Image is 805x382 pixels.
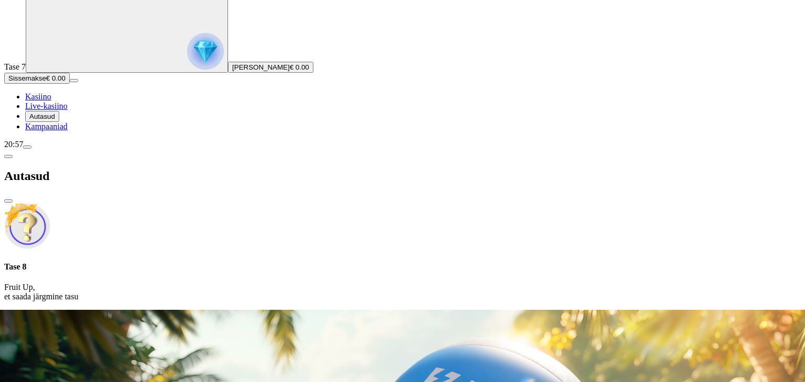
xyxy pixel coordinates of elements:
[25,102,68,110] span: Live-kasiino
[4,62,26,71] span: Tase 7
[228,62,313,73] button: [PERSON_NAME]€ 0.00
[4,203,50,249] img: Unlock reward icon
[4,283,801,301] p: Fruit Up, et saada järgmine tasu
[232,63,290,71] span: [PERSON_NAME]
[25,111,59,122] button: reward iconAutasud
[70,79,78,82] button: menu
[25,122,68,131] span: Kampaaniad
[8,74,46,82] span: Sissemakse
[25,92,51,101] span: Kasiino
[25,102,68,110] a: poker-chip iconLive-kasiino
[46,74,66,82] span: € 0.00
[4,262,801,272] h4: Tase 8
[187,33,224,70] img: reward progress
[25,122,68,131] a: gift-inverted iconKampaaniad
[4,199,13,203] button: close
[25,92,51,101] a: diamond iconKasiino
[4,140,23,149] span: 20:57
[23,145,31,149] button: menu
[4,73,70,84] button: Sissemakseplus icon€ 0.00
[290,63,309,71] span: € 0.00
[4,155,13,158] button: chevron-left icon
[29,113,55,120] span: Autasud
[4,169,801,183] h2: Autasud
